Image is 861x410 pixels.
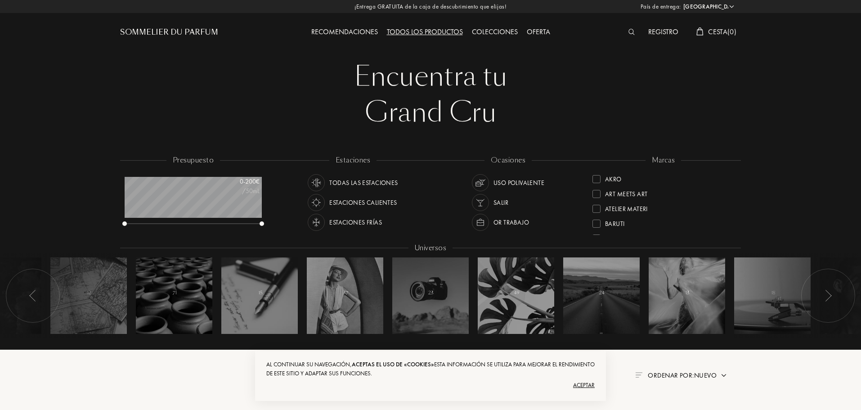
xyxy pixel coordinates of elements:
img: search_icn_white.svg [628,29,635,35]
div: Estaciones calientes [329,194,397,211]
div: Universos [408,243,453,253]
span: 13 [685,290,690,296]
div: estaciones [329,155,377,166]
div: ocasiones [484,155,532,166]
span: 71 [173,290,177,296]
img: usage_occasion_all_white.svg [474,176,487,189]
div: Oferta [522,27,555,38]
span: 37 [343,290,348,296]
div: Grand Cru [127,95,734,131]
div: Uso polivalente [493,174,544,191]
div: 0 - 200 € [215,177,260,186]
a: Oferta [522,27,555,36]
img: arr_left.svg [29,290,36,302]
div: Salir [493,194,508,211]
span: 49 [514,290,519,296]
span: 24 [599,290,605,296]
a: Sommelier du Parfum [120,27,218,38]
div: Binet-Papillon [605,231,650,243]
div: Colecciones [467,27,522,38]
span: País de entrega: [641,2,681,11]
div: Baruti [605,216,625,228]
a: Todos los productos [382,27,467,36]
div: Encuentra tu [127,59,734,95]
span: aceptas el uso de «cookies» [352,360,434,368]
span: 23 [428,290,434,296]
img: usage_occasion_work_white.svg [474,216,487,229]
div: Al continuar su navegación, Esta información se utiliza para mejorar el rendimiento de este sitio... [266,360,595,378]
img: filter_by.png [635,372,642,378]
div: presupuesto [166,155,220,166]
img: usage_season_cold_white.svg [310,216,323,229]
img: usage_season_average_white.svg [310,176,323,189]
a: Colecciones [467,27,522,36]
span: Ordenar por: Nuevo [648,371,717,380]
a: Recomendaciones [307,27,382,36]
img: usage_season_hot_white.svg [310,196,323,209]
a: Registro [644,27,683,36]
span: 15 [258,290,262,296]
div: Akro [605,171,622,184]
div: /50mL [215,186,260,196]
div: Estaciones frías [329,214,382,231]
img: arrow.png [720,372,727,379]
div: Atelier Materi [605,201,648,213]
div: or trabajo [493,214,529,231]
div: Registro [644,27,683,38]
div: marcas [646,155,682,166]
div: Recomendaciones [307,27,382,38]
img: usage_occasion_party_white.svg [474,196,487,209]
div: Todas las estaciones [329,174,398,191]
span: Cesta ( 0 ) [708,27,736,36]
div: Todos los productos [382,27,467,38]
img: arr_left.svg [825,290,832,302]
div: Aceptar [266,378,595,392]
div: Art Meets Art [605,186,647,198]
img: cart_white.svg [696,27,704,36]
